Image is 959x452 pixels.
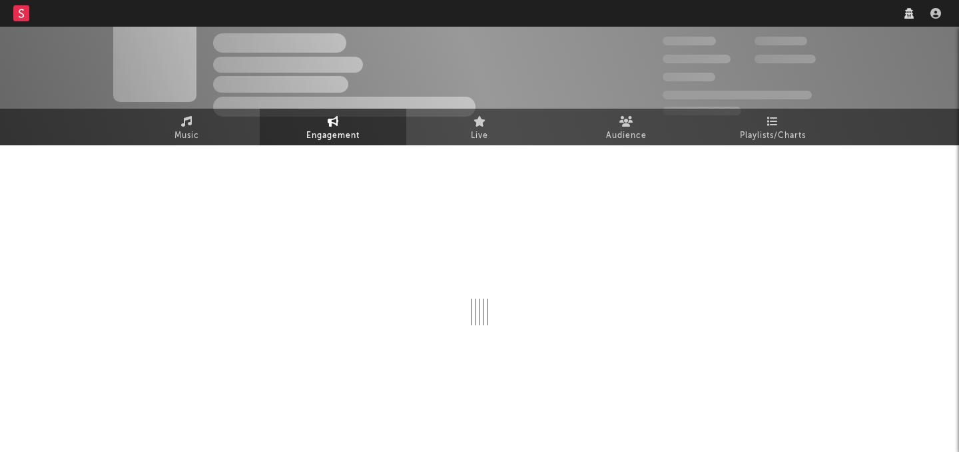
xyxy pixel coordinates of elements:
span: Engagement [306,128,360,144]
span: Music [174,128,199,144]
span: 50,000,000 Monthly Listeners [663,91,812,99]
span: 1,000,000 [755,55,816,63]
span: Playlists/Charts [740,128,806,144]
span: Live [471,128,488,144]
a: Live [406,109,553,145]
span: Jump Score: 85.0 [663,107,741,115]
span: 50,000,000 [663,55,731,63]
a: Engagement [260,109,406,145]
a: Audience [553,109,699,145]
span: 100,000 [663,73,715,81]
a: Music [113,109,260,145]
span: Audience [606,128,647,144]
span: 300,000 [663,37,716,45]
span: 100,000 [755,37,807,45]
a: Playlists/Charts [699,109,846,145]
